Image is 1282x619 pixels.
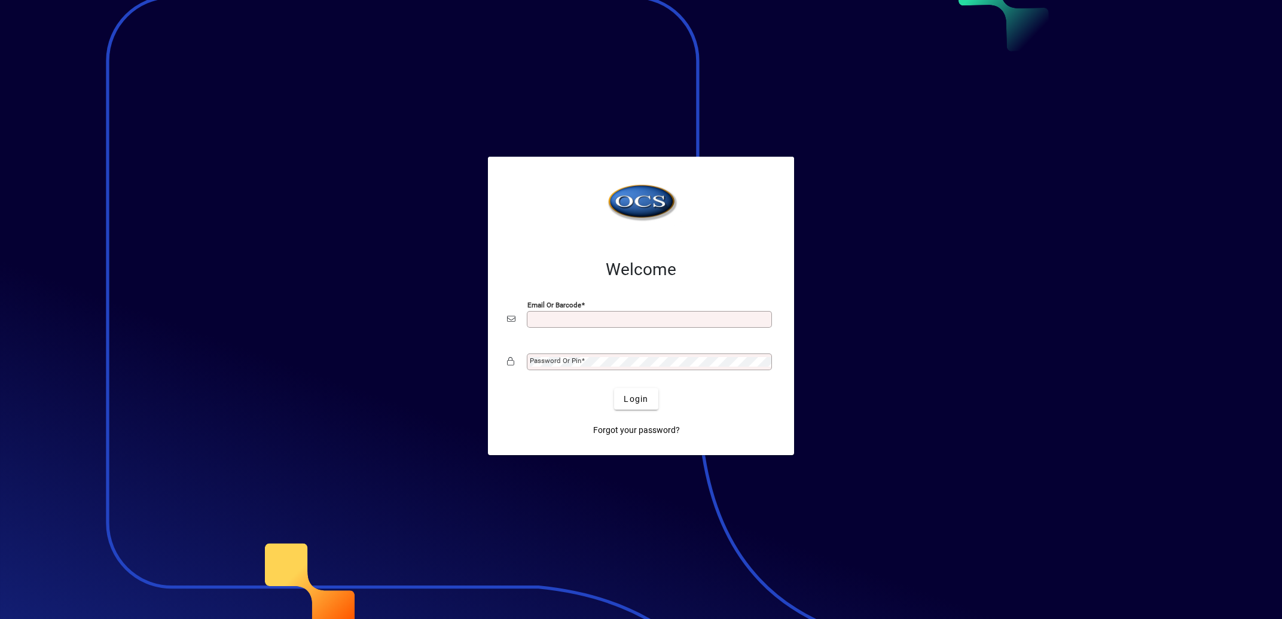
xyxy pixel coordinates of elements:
span: Login [624,393,648,405]
mat-label: Password or Pin [530,356,581,365]
a: Forgot your password? [588,419,685,441]
button: Login [614,388,658,410]
h2: Welcome [507,260,775,280]
mat-label: Email or Barcode [527,301,581,309]
span: Forgot your password? [593,424,680,437]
